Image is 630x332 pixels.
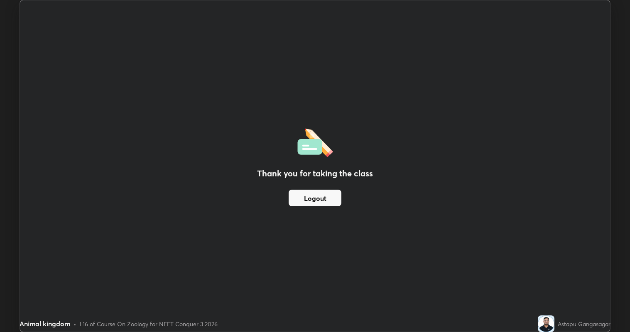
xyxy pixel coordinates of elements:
[289,190,341,206] button: Logout
[20,319,70,329] div: Animal kingdom
[74,320,76,328] div: •
[297,126,333,157] img: offlineFeedback.1438e8b3.svg
[538,315,554,332] img: d1b7a413427d42e489de1ed330548ff1.jpg
[257,167,373,180] h2: Thank you for taking the class
[80,320,218,328] div: L16 of Course On Zoology for NEET Conquer 3 2026
[558,320,610,328] div: Astapu Gangasagar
